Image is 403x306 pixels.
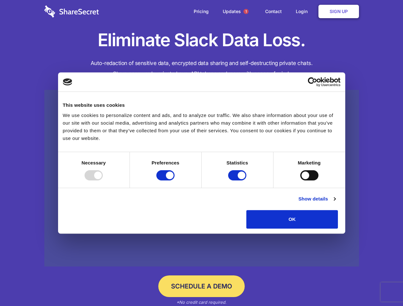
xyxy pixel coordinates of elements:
strong: Statistics [227,160,248,165]
a: Sign Up [318,5,359,18]
a: Wistia video thumbnail [44,90,359,267]
a: Usercentrics Cookiebot - opens in a new window [285,77,340,87]
strong: Necessary [82,160,106,165]
img: logo-wordmark-white-trans-d4663122ce5f474addd5e946df7df03e33cb6a1c49d2221995e7729f52c070b2.svg [44,5,99,18]
a: Schedule a Demo [158,275,245,297]
span: 1 [243,9,249,14]
button: OK [246,210,338,229]
h4: Auto-redaction of sensitive data, encrypted data sharing and self-destructing private chats. Shar... [44,58,359,79]
strong: Marketing [298,160,321,165]
strong: Preferences [152,160,179,165]
div: We use cookies to personalize content and ads, and to analyze our traffic. We also share informat... [63,112,340,142]
div: This website uses cookies [63,101,340,109]
a: Pricing [187,2,215,21]
a: Contact [259,2,288,21]
em: *No credit card required. [176,300,227,305]
a: Show details [298,195,335,203]
a: Login [289,2,317,21]
h1: Eliminate Slack Data Loss. [44,29,359,52]
img: logo [63,78,72,85]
